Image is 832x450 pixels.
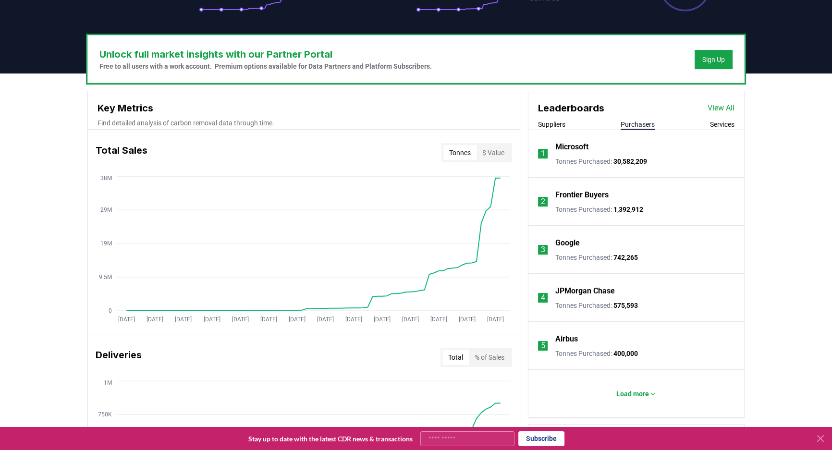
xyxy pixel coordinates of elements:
[616,389,649,399] p: Load more
[541,196,545,207] p: 2
[708,102,734,114] a: View All
[555,157,647,166] p: Tonnes Purchased :
[98,101,510,115] h3: Key Metrics
[613,158,647,165] span: 30,582,209
[555,349,638,358] p: Tonnes Purchased :
[555,253,638,262] p: Tonnes Purchased :
[538,120,565,129] button: Suppliers
[260,316,277,323] tspan: [DATE]
[609,384,664,403] button: Load more
[317,316,334,323] tspan: [DATE]
[555,285,615,297] a: JPMorgan Chase
[538,101,604,115] h3: Leaderboards
[613,206,643,213] span: 1,392,912
[541,340,545,352] p: 5
[402,316,419,323] tspan: [DATE]
[109,307,112,314] tspan: 0
[96,348,142,367] h3: Deliveries
[469,350,510,365] button: % of Sales
[147,316,163,323] tspan: [DATE]
[374,316,391,323] tspan: [DATE]
[100,240,112,247] tspan: 19M
[459,316,476,323] tspan: [DATE]
[100,175,112,182] tspan: 38M
[96,143,147,162] h3: Total Sales
[289,316,306,323] tspan: [DATE]
[695,50,733,69] button: Sign Up
[555,333,578,345] a: Airbus
[710,120,734,129] button: Services
[555,237,580,249] a: Google
[232,316,249,323] tspan: [DATE]
[541,292,545,304] p: 4
[613,254,638,261] span: 742,265
[621,120,655,129] button: Purchasers
[345,316,362,323] tspan: [DATE]
[99,274,112,280] tspan: 9.5M
[702,55,725,64] a: Sign Up
[613,302,638,309] span: 575,593
[442,350,469,365] button: Total
[555,141,588,153] a: Microsoft
[555,301,638,310] p: Tonnes Purchased :
[100,207,112,213] tspan: 29M
[555,205,643,214] p: Tonnes Purchased :
[443,145,477,160] button: Tonnes
[477,145,510,160] button: $ Value
[430,316,447,323] tspan: [DATE]
[99,61,432,71] p: Free to all users with a work account. Premium options available for Data Partners and Platform S...
[541,148,545,159] p: 1
[99,47,432,61] h3: Unlock full market insights with our Partner Portal
[541,244,545,255] p: 3
[98,411,112,418] tspan: 750K
[555,189,609,201] a: Frontier Buyers
[175,316,192,323] tspan: [DATE]
[613,350,638,357] span: 400,000
[118,316,135,323] tspan: [DATE]
[487,316,504,323] tspan: [DATE]
[104,379,112,386] tspan: 1M
[204,316,220,323] tspan: [DATE]
[98,118,510,128] p: Find detailed analysis of carbon removal data through time.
